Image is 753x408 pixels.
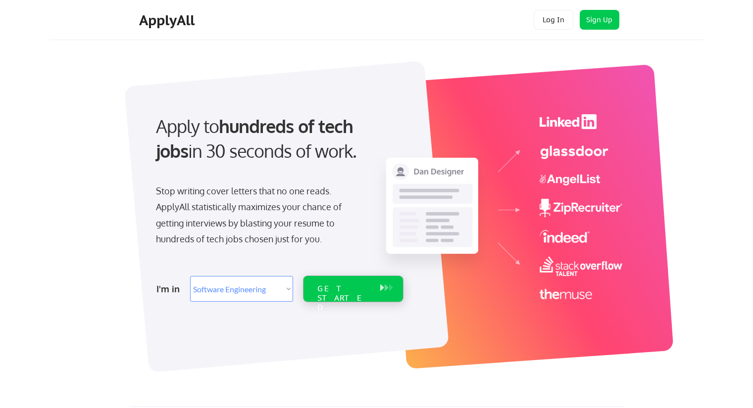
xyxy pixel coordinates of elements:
div: Apply to in 30 seconds of work. [156,114,399,164]
div: I'm in [156,281,184,297]
div: GET STARTED [317,284,370,313]
div: ApplyAll [139,12,198,29]
strong: hundreds of tech jobs [156,115,357,162]
div: Stop writing cover letters that no one reads. ApplyAll statistically maximizes your chance of get... [156,183,359,247]
button: Sign Up [580,10,619,30]
button: Log In [534,10,573,30]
